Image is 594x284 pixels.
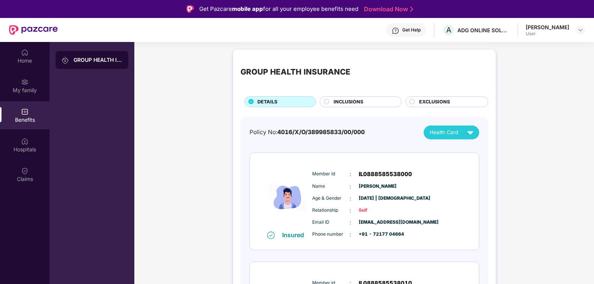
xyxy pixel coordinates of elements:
img: svg+xml;base64,PHN2ZyB4bWxucz0iaHR0cDovL3d3dy53My5vcmcvMjAwMC9zdmciIHZpZXdCb3g9IjAgMCAyNCAyNCIgd2... [464,126,477,139]
div: Policy No: [250,128,365,137]
span: 4016/X/O/389985833/00/000 [277,129,365,136]
span: +91 - 72177 04664 [359,231,396,238]
span: EXCLUSIONS [419,98,450,106]
img: svg+xml;base64,PHN2ZyBpZD0iRHJvcGRvd24tMzJ4MzIiIHhtbG5zPSJodHRwOi8vd3d3LnczLm9yZy8yMDAwL3N2ZyIgd2... [577,27,583,33]
span: [DATE] | [DEMOGRAPHIC_DATA] [359,195,396,202]
img: svg+xml;base64,PHN2ZyBpZD0iQmVuZWZpdHMiIHhtbG5zPSJodHRwOi8vd3d3LnczLm9yZy8yMDAwL3N2ZyIgd2lkdGg9Ij... [21,108,29,115]
img: New Pazcare Logo [9,25,58,35]
span: Email ID [312,219,350,226]
button: Health Card [424,126,479,139]
div: GROUP HEALTH INSURANCE [241,66,350,78]
span: : [350,230,351,239]
span: INCLUSIONS [334,98,363,106]
span: Relationship [312,207,350,214]
a: Download Now [364,5,411,13]
div: User [526,31,569,37]
div: Get Pazcare for all your employee benefits need [199,4,358,13]
span: : [350,206,351,215]
img: icon [265,164,310,231]
span: [PERSON_NAME] [359,183,396,190]
span: Member Id [312,170,350,178]
span: : [350,194,351,203]
img: svg+xml;base64,PHN2ZyBpZD0iSG9zcGl0YWxzIiB4bWxucz0iaHR0cDovL3d3dy53My5vcmcvMjAwMC9zdmciIHdpZHRoPS... [21,138,29,145]
div: ADG ONLINE SOLUTIONS PRIVATE LIMITED [457,27,510,34]
img: svg+xml;base64,PHN2ZyB3aWR0aD0iMjAiIGhlaWdodD0iMjAiIHZpZXdCb3g9IjAgMCAyMCAyMCIgZmlsbD0ibm9uZSIgeG... [21,78,29,86]
span: : [350,218,351,227]
span: DETAILS [257,98,277,106]
span: [EMAIL_ADDRESS][DOMAIN_NAME] [359,219,396,226]
img: Logo [186,5,194,13]
img: Stroke [410,5,413,13]
span: Phone number [312,231,350,238]
strong: mobile app [232,5,263,12]
div: [PERSON_NAME] [526,24,569,31]
span: : [350,182,351,191]
div: Insured [282,231,308,239]
span: Age & Gender [312,195,350,202]
img: svg+xml;base64,PHN2ZyB4bWxucz0iaHR0cDovL3d3dy53My5vcmcvMjAwMC9zdmciIHdpZHRoPSIxNiIgaGVpZ2h0PSIxNi... [267,232,275,239]
img: svg+xml;base64,PHN2ZyB3aWR0aD0iMjAiIGhlaWdodD0iMjAiIHZpZXdCb3g9IjAgMCAyMCAyMCIgZmlsbD0ibm9uZSIgeG... [62,57,69,64]
div: GROUP HEALTH INSURANCE [74,56,122,64]
span: Health Card [430,129,458,136]
img: svg+xml;base64,PHN2ZyBpZD0iQ2xhaW0iIHhtbG5zPSJodHRwOi8vd3d3LnczLm9yZy8yMDAwL3N2ZyIgd2lkdGg9IjIwIi... [21,167,29,175]
span: A [446,25,451,34]
span: : [350,170,351,178]
span: Name [312,183,350,190]
span: IL0888585538000 [359,170,412,179]
img: svg+xml;base64,PHN2ZyBpZD0iSG9tZSIgeG1sbnM9Imh0dHA6Ly93d3cudzMub3JnLzIwMDAvc3ZnIiB3aWR0aD0iMjAiIG... [21,49,29,56]
div: Get Help [402,27,421,33]
span: Self [359,207,396,214]
img: svg+xml;base64,PHN2ZyBpZD0iSGVscC0zMngzMiIgeG1sbnM9Imh0dHA6Ly93d3cudzMub3JnLzIwMDAvc3ZnIiB3aWR0aD... [392,27,399,34]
